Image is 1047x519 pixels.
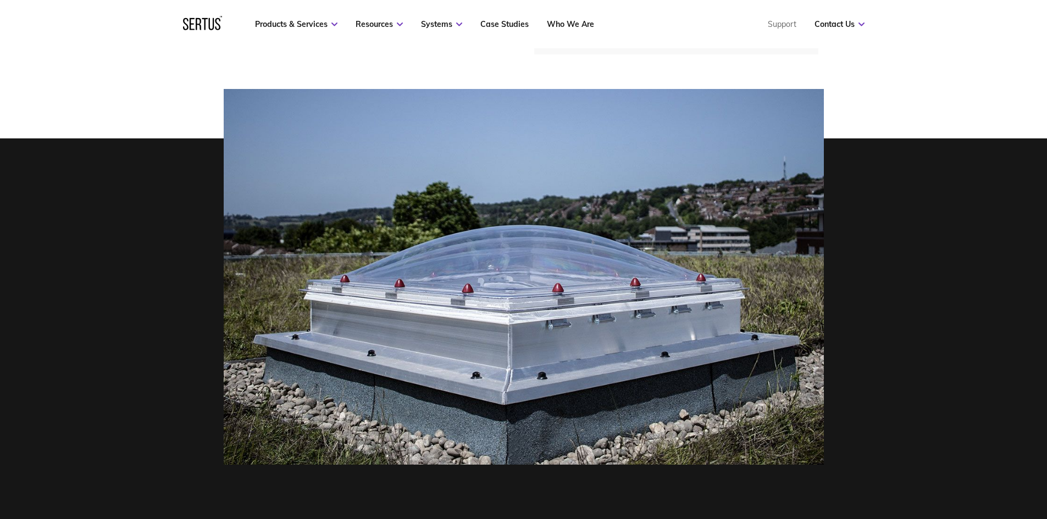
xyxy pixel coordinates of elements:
a: Resources [356,19,403,29]
a: Contact Us [815,19,865,29]
a: Systems [421,19,462,29]
a: Products & Services [255,19,337,29]
a: Who We Are [547,19,594,29]
a: Support [768,19,796,29]
iframe: Chat Widget [849,392,1047,519]
a: Case Studies [480,19,529,29]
